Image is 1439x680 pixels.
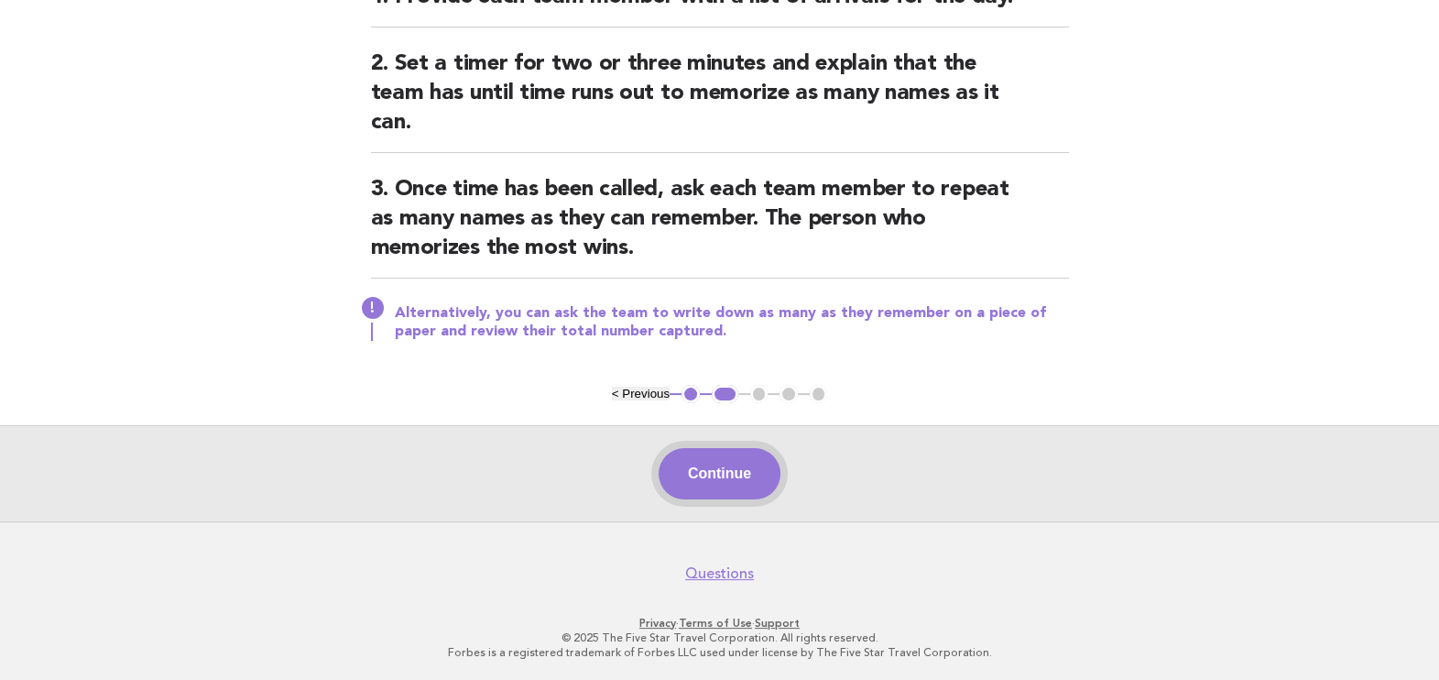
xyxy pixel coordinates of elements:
h2: 3. Once time has been called, ask each team member to repeat as many names as they can remember. ... [371,175,1069,279]
a: Questions [685,565,754,583]
button: Continue [659,448,780,499]
a: Privacy [639,617,676,630]
button: 2 [712,385,738,403]
a: Terms of Use [679,617,752,630]
button: 1 [681,385,700,403]
p: © 2025 The Five Star Travel Corporation. All rights reserved. [159,631,1281,645]
p: Alternatively, you can ask the team to write down as many as they remember on a piece of paper an... [395,304,1069,341]
button: < Previous [612,387,670,400]
h2: 2. Set a timer for two or three minutes and explain that the team has until time runs out to memo... [371,49,1069,153]
p: · · [159,616,1281,631]
p: Forbes is a registered trademark of Forbes LLC used under license by The Five Star Travel Corpora... [159,645,1281,660]
a: Support [755,617,800,630]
